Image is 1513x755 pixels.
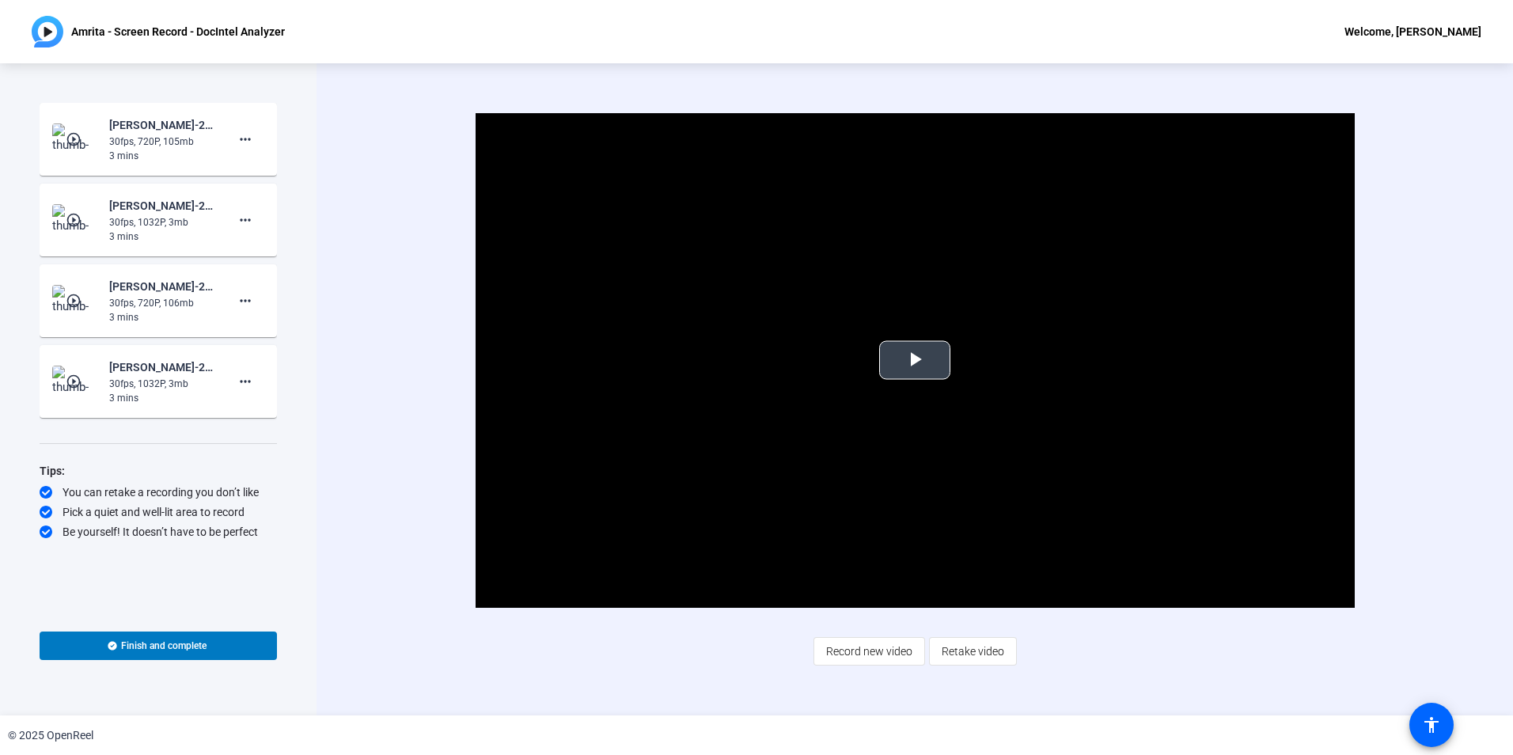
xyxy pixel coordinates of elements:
img: thumb-nail [52,285,99,317]
div: 3 mins [109,149,215,163]
mat-icon: more_horiz [236,372,255,391]
div: [PERSON_NAME]-25-7268 Everyday AI Q4 2025 Video Series-Amrita - Screen Record - DocIntel Analyzer... [109,277,215,296]
mat-icon: accessibility [1422,715,1441,734]
div: Be yourself! It doesn’t have to be perfect [40,524,277,540]
mat-icon: play_circle_outline [66,374,85,389]
mat-icon: play_circle_outline [66,293,85,309]
div: 30fps, 720P, 105mb [109,135,215,149]
img: thumb-nail [52,366,99,397]
div: 30fps, 720P, 106mb [109,296,215,310]
mat-icon: more_horiz [236,130,255,149]
mat-icon: play_circle_outline [66,212,85,228]
button: Play Video [879,341,950,380]
div: 30fps, 1032P, 3mb [109,215,215,230]
div: Video Player [476,113,1355,608]
mat-icon: more_horiz [236,291,255,310]
span: Retake video [942,636,1004,666]
img: thumb-nail [52,204,99,236]
div: [PERSON_NAME]-25-7268 Everyday AI Q4 2025 Video Series-Amrita - Screen Record - DocIntel Analyzer... [109,358,215,377]
div: 30fps, 1032P, 3mb [109,377,215,391]
img: OpenReel logo [32,16,63,47]
div: Tips: [40,461,277,480]
div: 3 mins [109,310,215,324]
div: 3 mins [109,391,215,405]
div: [PERSON_NAME]-25-7268 Everyday AI Q4 2025 Video Series-Amrita - Screen Record - DocIntel Analyzer... [109,116,215,135]
div: Welcome, [PERSON_NAME] [1344,22,1481,41]
button: Record new video [813,637,925,666]
span: Finish and complete [121,639,207,652]
div: Pick a quiet and well-lit area to record [40,504,277,520]
span: Record new video [826,636,912,666]
mat-icon: more_horiz [236,211,255,230]
div: 3 mins [109,230,215,244]
div: You can retake a recording you don’t like [40,484,277,500]
button: Finish and complete [40,632,277,660]
img: thumb-nail [52,123,99,155]
div: © 2025 OpenReel [8,727,93,744]
p: Amrita - Screen Record - DocIntel Analyzer [71,22,285,41]
div: [PERSON_NAME]-25-7268 Everyday AI Q4 2025 Video Series-Amrita - Screen Record - DocIntel Analyzer... [109,196,215,215]
button: Retake video [929,637,1017,666]
mat-icon: play_circle_outline [66,131,85,147]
